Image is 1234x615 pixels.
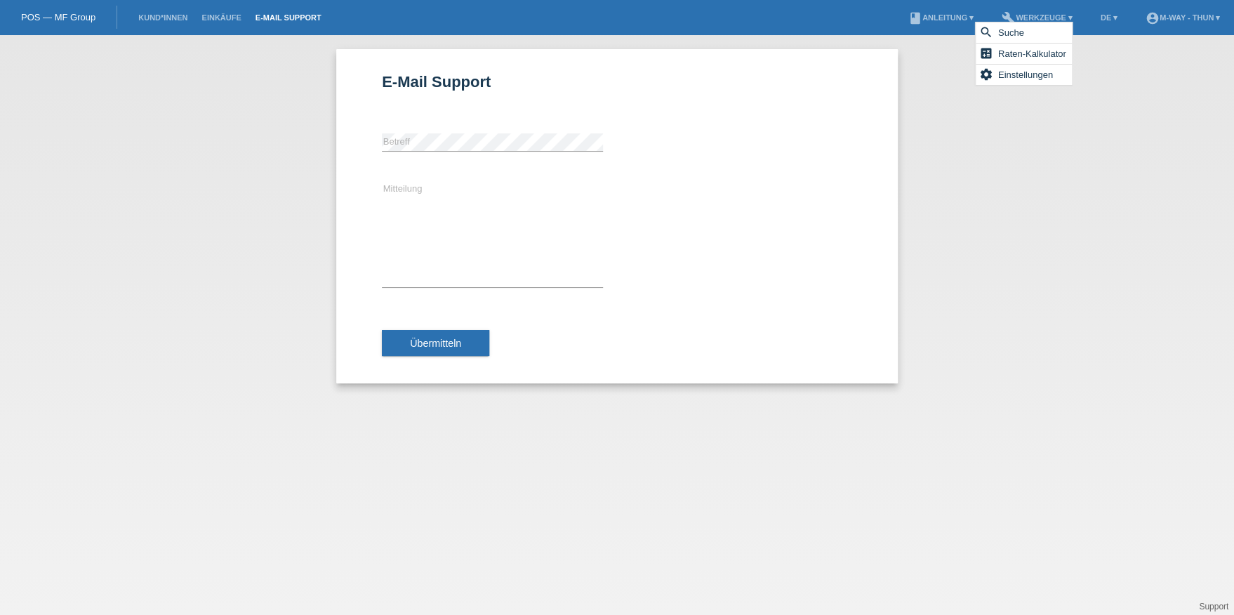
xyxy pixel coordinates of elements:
[1199,602,1228,611] a: Support
[996,24,1026,41] span: Suche
[996,66,1055,83] span: Einstellungen
[901,13,981,22] a: bookAnleitung ▾
[979,46,993,60] i: calculate
[382,73,852,91] h1: E-Mail Support
[979,25,993,39] i: search
[410,338,461,349] span: Übermitteln
[1146,11,1160,25] i: account_circle
[382,330,489,357] button: Übermitteln
[1139,13,1227,22] a: account_circlem-way - Thun ▾
[996,45,1068,62] span: Raten-Kalkulator
[908,11,922,25] i: book
[1002,11,1016,25] i: build
[21,12,95,22] a: POS — MF Group
[995,13,1080,22] a: buildWerkzeuge ▾
[194,13,248,22] a: Einkäufe
[248,13,329,22] a: E-Mail Support
[1094,13,1124,22] a: DE ▾
[131,13,194,22] a: Kund*innen
[979,67,993,81] i: settings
